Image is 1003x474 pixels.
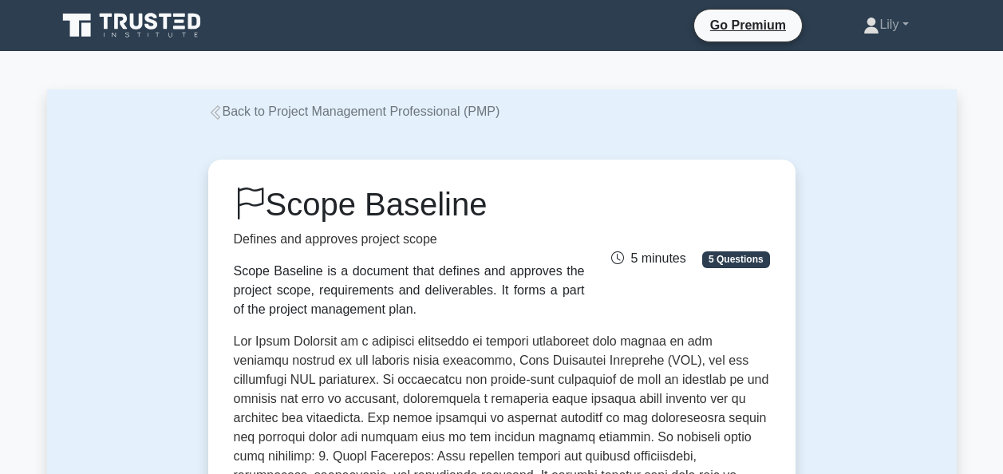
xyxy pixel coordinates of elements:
[611,251,685,265] span: 5 minutes
[234,185,585,223] h1: Scope Baseline
[701,15,796,35] a: Go Premium
[825,9,946,41] a: Lily
[234,230,585,249] p: Defines and approves project scope
[234,262,585,319] div: Scope Baseline is a document that defines and approves the project scope, requirements and delive...
[702,251,769,267] span: 5 Questions
[208,105,500,118] a: Back to Project Management Professional (PMP)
